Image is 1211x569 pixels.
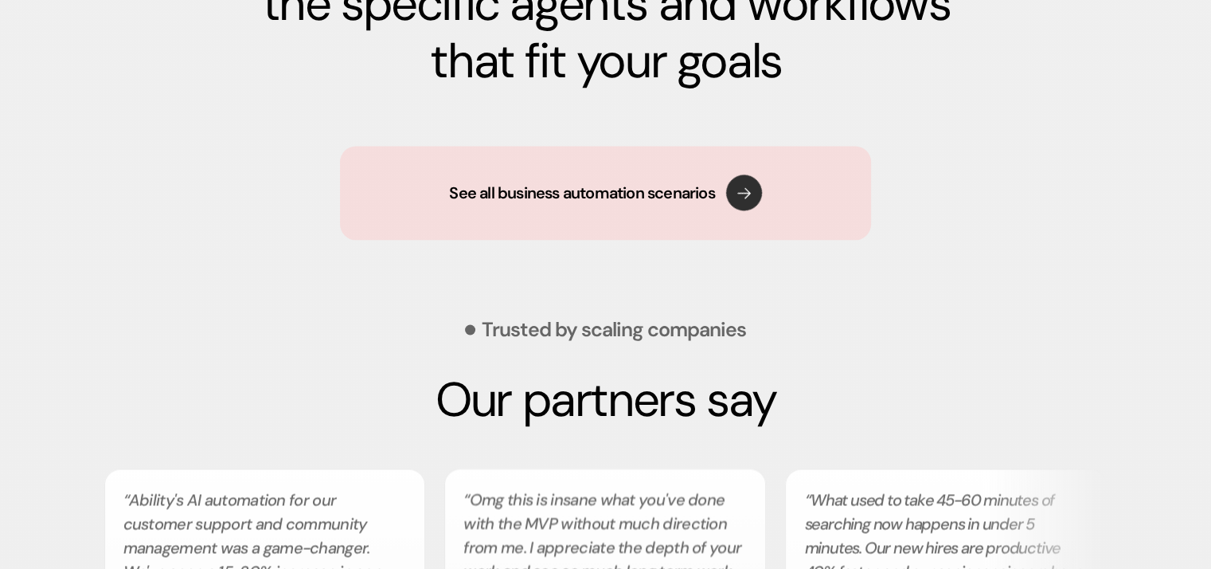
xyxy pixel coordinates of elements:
p: See all business automation scenarios [449,182,714,204]
a: See all business automation scenarios [340,146,871,240]
p: Trusted by scaling companies [482,320,746,339]
span: “ [804,489,810,510]
p: Our partners say [80,371,1131,429]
